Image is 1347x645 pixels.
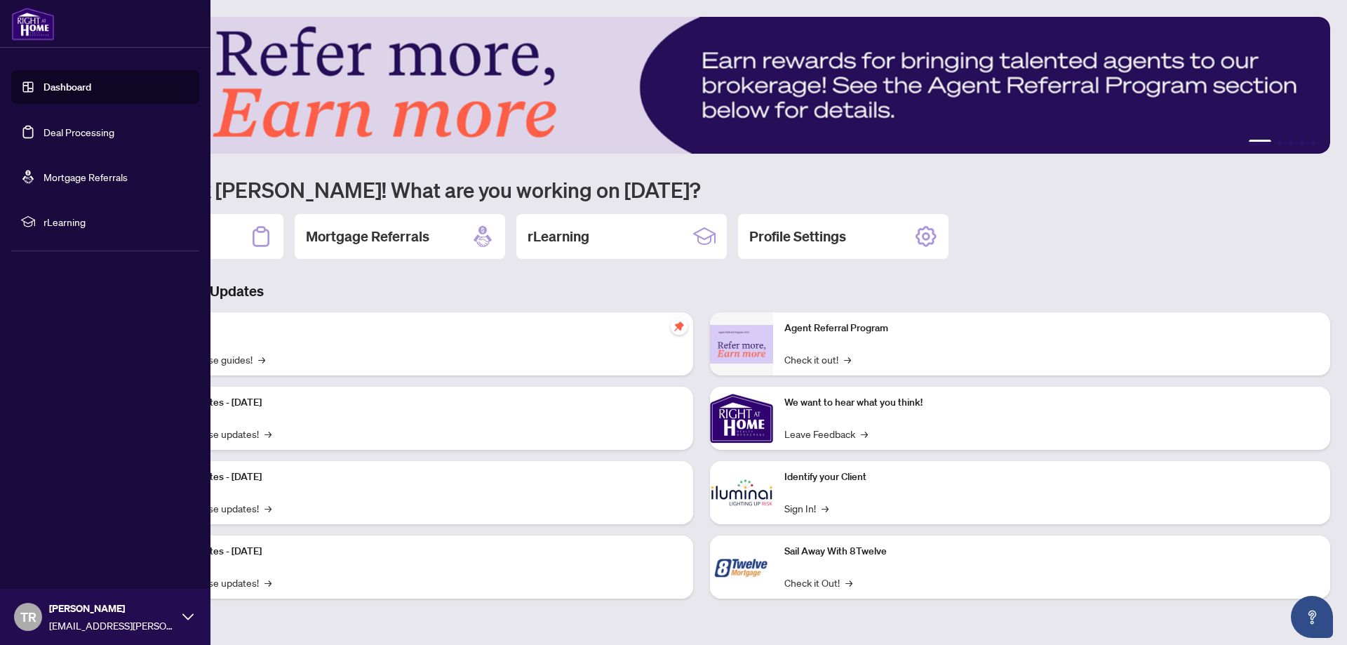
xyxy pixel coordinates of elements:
button: Open asap [1291,596,1333,638]
span: pushpin [671,318,688,335]
button: 1 [1249,140,1271,145]
p: We want to hear what you think! [784,395,1319,411]
h2: Mortgage Referrals [306,227,429,246]
span: → [844,352,851,367]
button: 3 [1288,140,1294,145]
p: Platform Updates - [DATE] [147,395,682,411]
a: Check it Out!→ [784,575,852,590]
p: Platform Updates - [DATE] [147,544,682,559]
span: → [861,426,868,441]
span: TR [20,607,36,627]
h1: Welcome back [PERSON_NAME]! What are you working on [DATE]? [73,176,1330,203]
img: Slide 0 [73,17,1330,154]
h3: Brokerage & Industry Updates [73,281,1330,301]
span: → [845,575,852,590]
img: Identify your Client [710,461,773,524]
a: Mortgage Referrals [43,171,128,183]
p: Identify your Client [784,470,1319,485]
span: → [264,426,272,441]
img: We want to hear what you think! [710,387,773,450]
p: Sail Away With 8Twelve [784,544,1319,559]
button: 2 [1277,140,1282,145]
button: 4 [1299,140,1305,145]
p: Self-Help [147,321,682,336]
img: logo [11,7,55,41]
a: Leave Feedback→ [784,426,868,441]
a: Check it out!→ [784,352,851,367]
a: Dashboard [43,81,91,93]
img: Agent Referral Program [710,325,773,364]
a: Sign In!→ [784,500,829,516]
span: → [822,500,829,516]
a: Deal Processing [43,126,114,138]
h2: Profile Settings [749,227,846,246]
h2: rLearning [528,227,589,246]
span: [PERSON_NAME] [49,601,175,616]
button: 5 [1311,140,1316,145]
span: → [264,500,272,516]
span: → [258,352,265,367]
span: [EMAIL_ADDRESS][PERSON_NAME][DOMAIN_NAME] [49,618,175,633]
p: Platform Updates - [DATE] [147,470,682,485]
p: Agent Referral Program [784,321,1319,336]
img: Sail Away With 8Twelve [710,536,773,599]
span: rLearning [43,214,189,230]
span: → [264,575,272,590]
